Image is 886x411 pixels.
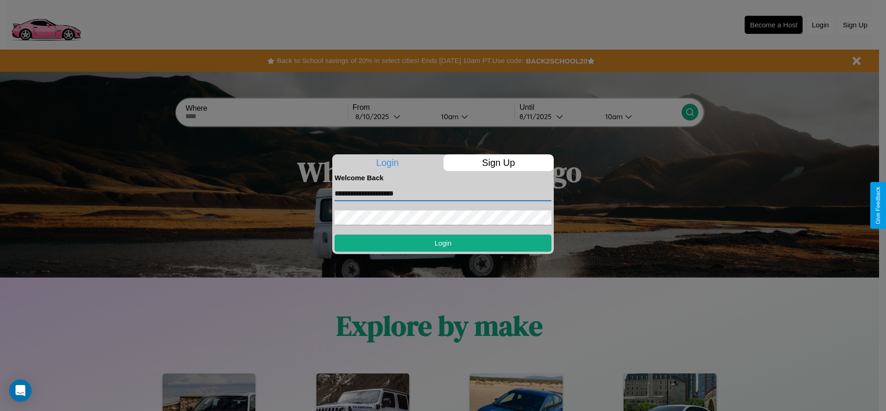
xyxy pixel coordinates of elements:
[875,187,881,224] div: Give Feedback
[443,154,554,171] p: Sign Up
[332,154,443,171] p: Login
[9,379,32,402] div: Open Intercom Messenger
[335,234,551,252] button: Login
[335,174,551,182] h4: Welcome Back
